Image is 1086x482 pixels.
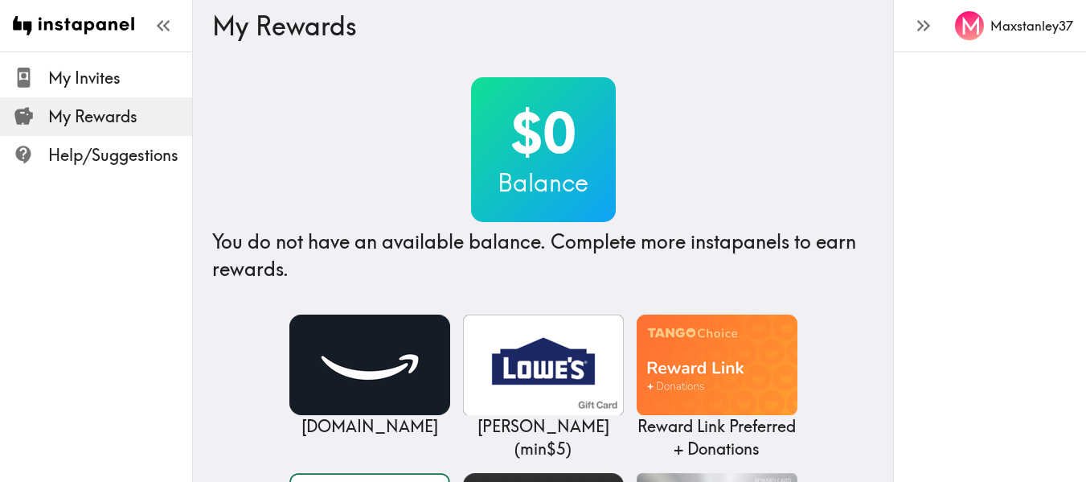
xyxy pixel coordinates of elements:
[212,229,874,282] h4: You do not have an available balance. Complete more instapanels to earn rewards.
[48,67,192,89] span: My Invites
[471,100,616,166] h2: $0
[990,17,1073,35] h6: Maxstanley37
[48,105,192,128] span: My Rewards
[289,315,450,415] img: Amazon.com
[471,166,616,200] h3: Balance
[463,415,624,460] p: [PERSON_NAME] ( min $5 )
[961,12,981,40] span: M
[463,315,624,415] img: Lowe's
[212,10,861,41] h3: My Rewards
[637,415,797,460] p: Reward Link Preferred + Donations
[289,415,450,438] p: [DOMAIN_NAME]
[289,315,450,438] a: Amazon.com[DOMAIN_NAME]
[637,315,797,415] img: Reward Link Preferred + Donations
[48,144,192,167] span: Help/Suggestions
[463,315,624,460] a: Lowe's[PERSON_NAME] (min$5)
[637,315,797,460] a: Reward Link Preferred + DonationsReward Link Preferred + Donations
